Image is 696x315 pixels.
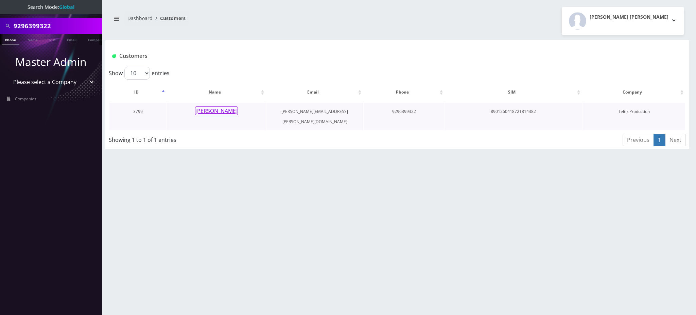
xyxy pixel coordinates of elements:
[582,82,685,102] th: Company: activate to sort column ascending
[364,82,444,102] th: Phone: activate to sort column ascending
[590,14,668,20] h2: [PERSON_NAME] [PERSON_NAME]
[266,82,363,102] th: Email: activate to sort column ascending
[623,134,654,146] a: Previous
[445,103,582,130] td: 8901260418721814382
[665,134,686,146] a: Next
[59,4,74,10] strong: Global
[24,34,41,45] a: Name
[112,53,586,59] h1: Customers
[109,67,170,80] label: Show entries
[109,82,167,102] th: ID: activate to sort column descending
[167,82,266,102] th: Name: activate to sort column ascending
[28,4,74,10] span: Search Mode:
[85,34,107,45] a: Company
[127,15,153,21] a: Dashboard
[364,103,444,130] td: 9296399322
[109,103,167,130] td: 3799
[46,34,59,45] a: SIM
[110,11,392,31] nav: breadcrumb
[109,133,344,144] div: Showing 1 to 1 of 1 entries
[153,15,186,22] li: Customers
[14,19,100,32] input: Search All Companies
[582,103,685,130] td: Teltik Production
[124,67,150,80] select: Showentries
[266,103,363,130] td: [PERSON_NAME][EMAIL_ADDRESS][PERSON_NAME][DOMAIN_NAME]
[64,34,80,45] a: Email
[2,34,19,45] a: Phone
[654,134,665,146] a: 1
[15,96,36,102] span: Companies
[562,7,684,35] button: [PERSON_NAME] [PERSON_NAME]
[195,106,238,115] button: [PERSON_NAME]
[445,82,582,102] th: SIM: activate to sort column ascending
